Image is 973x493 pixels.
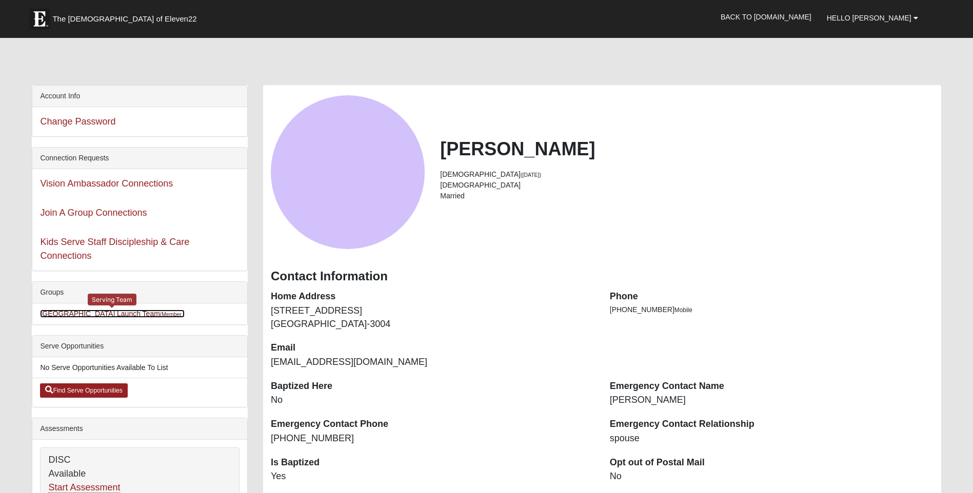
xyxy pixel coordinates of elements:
li: [DEMOGRAPHIC_DATA] [440,169,933,180]
a: Kids Serve Staff Discipleship & Care Connections [40,237,189,261]
a: [GEOGRAPHIC_DATA] Launch Team(Member ) [40,310,185,318]
span: Mobile [674,306,692,314]
dd: [PHONE_NUMBER] [271,432,594,445]
li: [DEMOGRAPHIC_DATA] [440,180,933,191]
span: The [DEMOGRAPHIC_DATA] of Eleven22 [52,14,196,24]
a: Hello [PERSON_NAME] [819,5,926,31]
small: ([DATE]) [521,172,541,178]
li: [PHONE_NUMBER] [610,304,934,315]
div: Serve Opportunities [32,336,247,357]
h2: [PERSON_NAME] [440,138,933,160]
a: View Fullsize Photo [271,95,425,249]
div: Account Info [32,86,247,107]
dt: Opt out of Postal Mail [610,456,934,469]
a: Start Assessment [48,482,120,493]
dd: Yes [271,470,594,483]
dd: No [271,394,594,407]
dd: [EMAIL_ADDRESS][DOMAIN_NAME] [271,356,594,369]
dt: Emergency Contact Phone [271,418,594,431]
span: Hello [PERSON_NAME] [827,14,911,22]
dt: Email [271,341,594,355]
a: Vision Ambassador Connections [40,178,173,189]
dd: [STREET_ADDRESS] [GEOGRAPHIC_DATA]-3004 [271,304,594,331]
dd: [PERSON_NAME] [610,394,934,407]
a: Join A Group Connections [40,208,147,218]
dt: Phone [610,290,934,303]
a: Find Serve Opportunities [40,383,128,398]
dd: spouse [610,432,934,445]
a: Back to [DOMAIN_NAME] [713,4,819,30]
a: Change Password [40,116,115,127]
div: Connection Requests [32,148,247,169]
dt: Baptized Here [271,380,594,393]
li: Married [440,191,933,201]
h3: Contact Information [271,269,934,284]
dt: Emergency Contact Name [610,380,934,393]
img: Eleven22 logo [29,9,50,29]
dt: Is Baptized [271,456,594,469]
div: Assessments [32,418,247,440]
div: Serving Team [88,294,136,305]
a: The [DEMOGRAPHIC_DATA] of Eleven22 [24,4,229,29]
li: No Serve Opportunities Available To List [32,357,247,378]
dt: Emergency Contact Relationship [610,418,934,431]
dt: Home Address [271,290,594,303]
small: (Member ) [160,311,185,317]
div: Groups [32,282,247,303]
dd: No [610,470,934,483]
